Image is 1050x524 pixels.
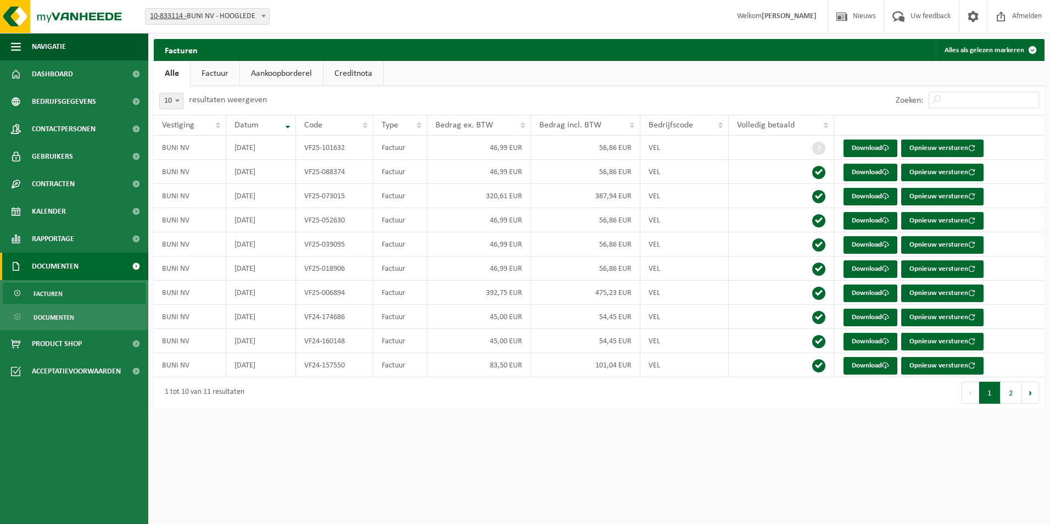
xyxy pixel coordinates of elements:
span: Acceptatievoorwaarden [32,358,121,385]
td: 46,99 EUR [427,208,531,232]
td: 320,61 EUR [427,184,531,208]
td: 46,99 EUR [427,257,531,281]
td: 45,00 EUR [427,305,531,329]
a: Download [844,333,897,350]
span: Documenten [33,307,74,328]
td: BUNI NV [154,281,226,305]
td: Factuur [373,257,427,281]
td: [DATE] [226,136,297,160]
td: 46,99 EUR [427,232,531,257]
td: 56,86 EUR [531,136,640,160]
td: Factuur [373,353,427,377]
td: VEL [640,160,729,184]
button: 2 [1001,382,1022,404]
td: [DATE] [226,160,297,184]
td: Factuur [373,160,427,184]
span: 10 [160,93,183,109]
td: Factuur [373,281,427,305]
a: Download [844,140,897,157]
tcxspan: Call 10-833114 - via 3CX [150,12,187,20]
td: 83,50 EUR [427,353,531,377]
button: Opnieuw versturen [901,188,984,205]
td: [DATE] [226,257,297,281]
span: Rapportage [32,225,74,253]
a: Creditnota [323,61,383,86]
td: VF25-052630 [296,208,373,232]
span: 10-833114 - BUNI NV - HOOGLEDE [145,8,270,25]
button: Opnieuw versturen [901,212,984,230]
a: Download [844,309,897,326]
td: VEL [640,136,729,160]
td: BUNI NV [154,136,226,160]
span: 10 [159,93,183,109]
td: VF25-073015 [296,184,373,208]
td: Factuur [373,232,427,257]
a: Aankoopborderel [240,61,323,86]
td: VF24-174686 [296,305,373,329]
button: Alles als gelezen markeren [936,39,1043,61]
td: 387,94 EUR [531,184,640,208]
td: 56,86 EUR [531,257,640,281]
h2: Facturen [154,39,209,60]
td: VF25-006894 [296,281,373,305]
span: Navigatie [32,33,66,60]
span: Facturen [33,283,63,304]
td: VF25-018906 [296,257,373,281]
td: VEL [640,184,729,208]
td: BUNI NV [154,257,226,281]
button: Next [1022,382,1039,404]
span: Gebruikers [32,143,73,170]
td: VF25-101632 [296,136,373,160]
strong: [PERSON_NAME] [762,12,817,20]
td: 46,99 EUR [427,160,531,184]
span: Bedrijfscode [649,121,693,130]
a: Facturen [3,283,146,304]
td: BUNI NV [154,160,226,184]
td: Factuur [373,136,427,160]
td: BUNI NV [154,353,226,377]
td: Factuur [373,184,427,208]
td: 56,86 EUR [531,160,640,184]
a: Alle [154,61,190,86]
td: 45,00 EUR [427,329,531,353]
td: VF24-157550 [296,353,373,377]
button: Opnieuw versturen [901,285,984,302]
button: Opnieuw versturen [901,236,984,254]
td: 54,45 EUR [531,329,640,353]
span: Bedrijfsgegevens [32,88,96,115]
a: Documenten [3,306,146,327]
a: Download [844,260,897,278]
span: Datum [234,121,259,130]
td: 392,75 EUR [427,281,531,305]
span: Contactpersonen [32,115,96,143]
td: 56,86 EUR [531,208,640,232]
td: 56,86 EUR [531,232,640,257]
td: [DATE] [226,208,297,232]
td: 54,45 EUR [531,305,640,329]
td: BUNI NV [154,208,226,232]
button: Opnieuw versturen [901,260,984,278]
span: Dashboard [32,60,73,88]
a: Download [844,212,897,230]
td: VF25-088374 [296,160,373,184]
td: 101,04 EUR [531,353,640,377]
a: Download [844,188,897,205]
span: Bedrag incl. BTW [539,121,601,130]
td: BUNI NV [154,232,226,257]
button: 1 [979,382,1001,404]
a: Download [844,285,897,302]
td: BUNI NV [154,184,226,208]
label: Zoeken: [896,96,923,105]
button: Opnieuw versturen [901,357,984,375]
td: [DATE] [226,281,297,305]
a: Download [844,236,897,254]
span: Kalender [32,198,66,225]
td: Factuur [373,329,427,353]
td: VEL [640,281,729,305]
div: 1 tot 10 van 11 resultaten [159,383,244,403]
button: Opnieuw versturen [901,164,984,181]
a: Download [844,357,897,375]
span: Product Shop [32,330,82,358]
td: [DATE] [226,353,297,377]
td: [DATE] [226,329,297,353]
